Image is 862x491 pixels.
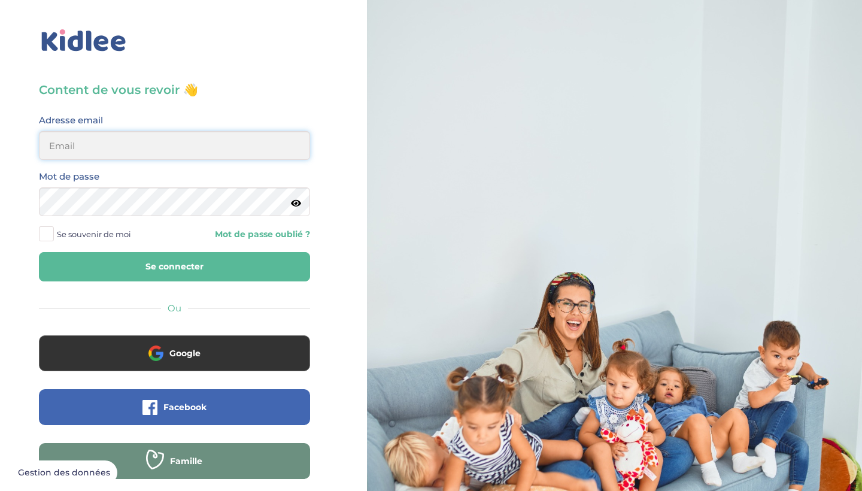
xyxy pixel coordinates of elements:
[18,468,110,478] span: Gestion des données
[39,389,310,425] button: Facebook
[39,81,310,98] h3: Content de vous revoir 👋
[39,113,103,128] label: Adresse email
[170,455,202,467] span: Famille
[183,229,309,240] a: Mot de passe oublié ?
[163,401,207,413] span: Facebook
[39,252,310,281] button: Se connecter
[39,463,310,475] a: Famille
[169,347,201,359] span: Google
[39,410,310,421] a: Facebook
[39,131,310,160] input: Email
[39,335,310,371] button: Google
[142,400,157,415] img: facebook.png
[11,460,117,486] button: Gestion des données
[39,169,99,184] label: Mot de passe
[39,27,129,54] img: logo_kidlee_bleu
[57,226,131,242] span: Se souvenir de moi
[168,302,181,314] span: Ou
[39,443,310,479] button: Famille
[39,356,310,367] a: Google
[148,345,163,360] img: google.png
